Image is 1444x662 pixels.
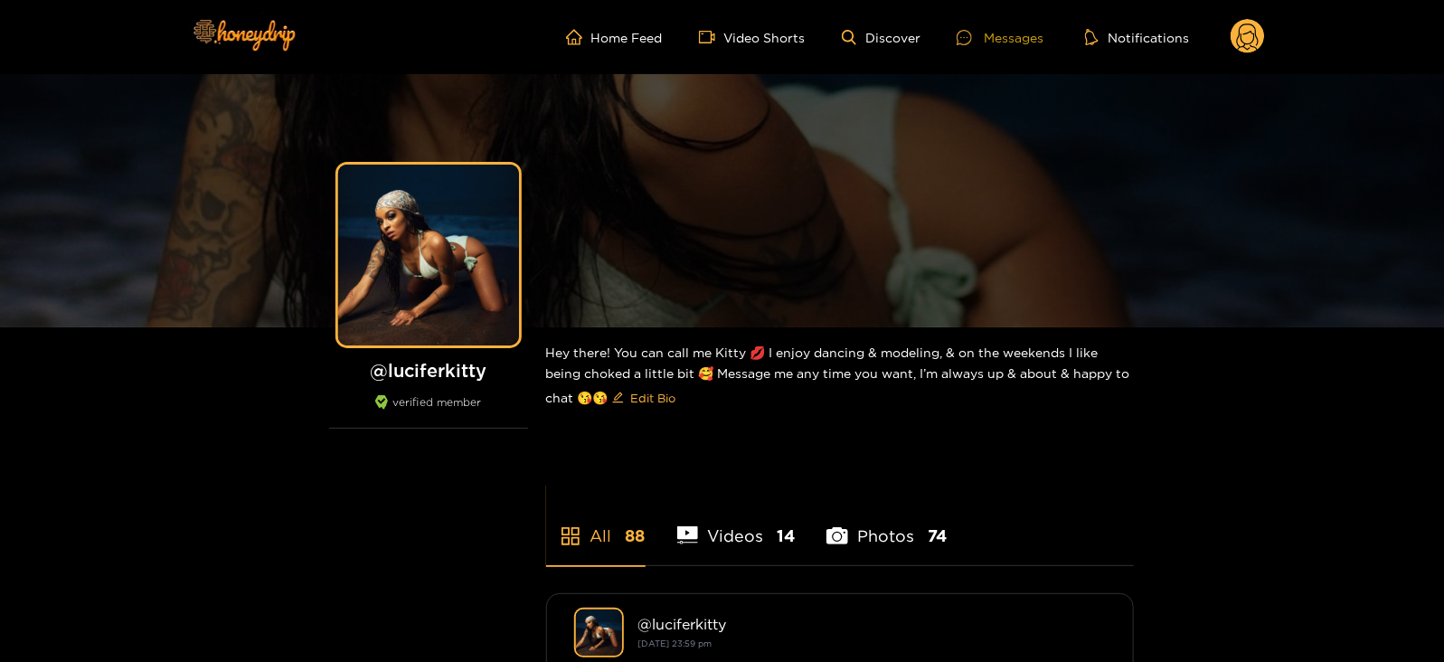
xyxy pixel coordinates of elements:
[574,608,624,657] img: luciferkitty
[612,392,624,405] span: edit
[546,484,646,565] li: All
[957,27,1043,48] div: Messages
[928,525,947,547] span: 74
[546,327,1134,427] div: Hey there! You can call me Kitty 💋 I enjoy dancing & modeling, & on the weekends I like being cho...
[560,525,581,547] span: appstore
[699,29,806,45] a: Video Shorts
[609,383,680,412] button: editEdit Bio
[677,484,796,565] li: Videos
[638,616,1106,632] div: @ luciferkitty
[566,29,591,45] span: home
[1080,28,1194,46] button: Notifications
[566,29,663,45] a: Home Feed
[329,359,528,382] h1: @ luciferkitty
[842,30,920,45] a: Discover
[626,525,646,547] span: 88
[329,395,528,429] div: verified member
[826,484,947,565] li: Photos
[777,525,795,547] span: 14
[699,29,724,45] span: video-camera
[631,389,676,407] span: Edit Bio
[638,638,713,648] small: [DATE] 23:59 pm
